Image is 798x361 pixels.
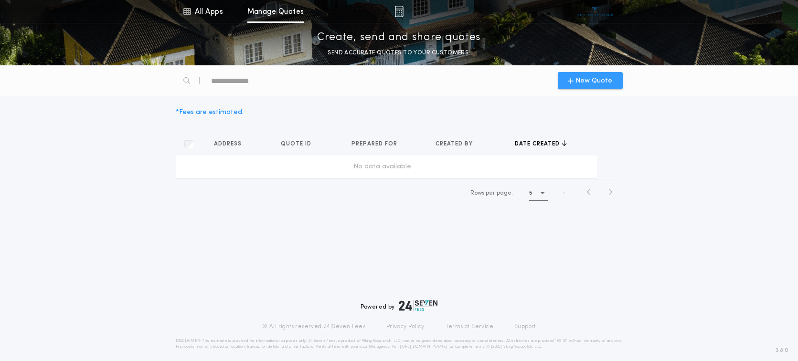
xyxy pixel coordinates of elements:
div: Powered by [361,300,438,311]
button: 5 [529,186,548,201]
button: Date created [515,139,567,149]
p: Create, send and share quotes [317,30,481,45]
button: Created by [436,139,480,149]
span: Rows per page: [470,190,513,196]
button: Quote ID [281,139,319,149]
a: [URL][DOMAIN_NAME] [400,345,447,349]
span: Address [214,140,244,148]
img: img [394,6,404,17]
p: SEND ACCURATE QUOTES TO YOUR CUSTOMERS. [328,48,470,58]
p: © All rights reserved. 24|Seven Fees [262,323,365,330]
a: Terms of Service [446,323,493,330]
span: Created by [436,140,475,148]
img: logo [399,300,438,311]
span: Date created [515,140,562,148]
p: DISCLAIMER: This estimate is provided for informational purposes only. 24|Seven Fees, a product o... [176,338,623,350]
span: Prepared for [351,140,399,148]
span: Quote ID [281,140,313,148]
button: Address [214,139,249,149]
h1: 5 [529,188,532,198]
button: New Quote [558,72,623,89]
a: Privacy Policy [386,323,425,330]
span: 3.8.0 [776,346,788,355]
span: New Quote [575,76,612,86]
div: * Fees are estimated. [176,107,244,117]
div: No data available [180,162,586,172]
a: Support [514,323,536,330]
img: vs-icon [577,7,613,16]
span: - [563,189,565,197]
